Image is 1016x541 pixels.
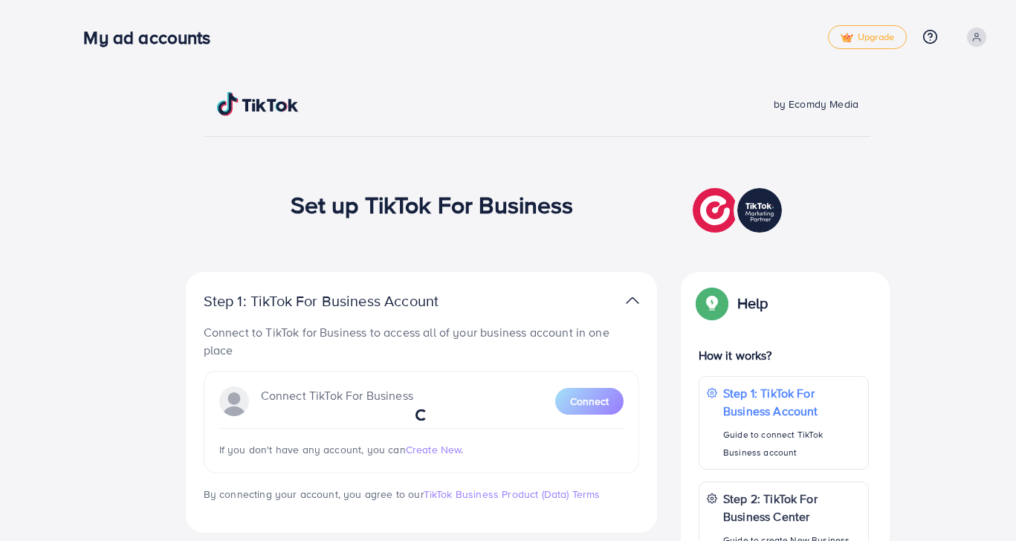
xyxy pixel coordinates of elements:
[693,184,786,236] img: TikTok partner
[83,27,222,48] h3: My ad accounts
[723,384,861,420] p: Step 1: TikTok For Business Account
[737,294,769,312] p: Help
[699,290,725,317] img: Popup guide
[699,346,870,364] p: How it works?
[626,290,639,311] img: TikTok partner
[291,190,574,218] h1: Set up TikTok For Business
[723,426,861,461] p: Guide to connect TikTok Business account
[217,92,299,116] img: TikTok
[774,97,858,111] span: by Ecomdy Media
[841,33,853,43] img: tick
[828,25,907,49] a: tickUpgrade
[841,32,894,43] span: Upgrade
[204,292,486,310] p: Step 1: TikTok For Business Account
[723,490,861,525] p: Step 2: TikTok For Business Center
